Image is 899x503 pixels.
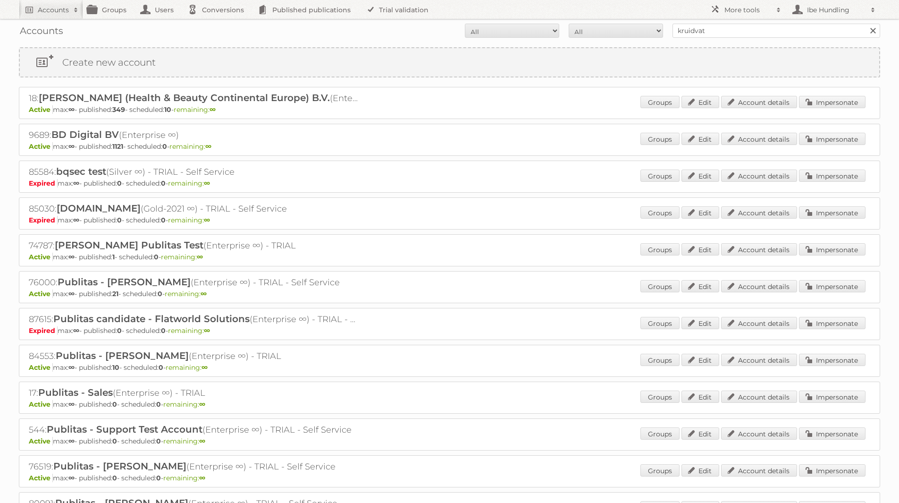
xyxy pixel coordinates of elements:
[29,129,359,141] h2: 9689: (Enterprise ∞)
[29,239,359,252] h2: 74787: (Enterprise ∞) - TRIAL
[29,290,53,298] span: Active
[161,253,203,261] span: remaining:
[799,464,865,477] a: Impersonate
[681,464,719,477] a: Edit
[168,179,210,188] span: remaining:
[681,170,719,182] a: Edit
[29,253,53,261] span: Active
[68,142,75,151] strong: ∞
[29,105,53,114] span: Active
[166,363,208,372] span: remaining:
[799,280,865,292] a: Impersonate
[51,129,119,140] span: BD Digital BV
[721,427,797,440] a: Account details
[681,280,719,292] a: Edit
[55,239,203,251] span: [PERSON_NAME] Publitas Test
[724,5,772,15] h2: More tools
[68,474,75,482] strong: ∞
[681,427,719,440] a: Edit
[681,317,719,329] a: Edit
[29,105,870,114] p: max: - published: - scheduled: -
[29,142,53,151] span: Active
[68,437,75,445] strong: ∞
[68,290,75,298] strong: ∞
[29,326,870,335] p: max: - published: - scheduled: -
[168,216,210,224] span: remaining:
[205,142,211,151] strong: ∞
[161,216,166,224] strong: 0
[640,354,680,366] a: Groups
[38,5,69,15] h2: Accounts
[640,464,680,477] a: Groups
[640,206,680,219] a: Groups
[168,326,210,335] span: remaining:
[640,170,680,182] a: Groups
[681,206,719,219] a: Edit
[73,216,79,224] strong: ∞
[721,96,797,108] a: Account details
[68,400,75,409] strong: ∞
[29,216,870,224] p: max: - published: - scheduled: -
[681,354,719,366] a: Edit
[117,326,122,335] strong: 0
[29,350,359,362] h2: 84553: (Enterprise ∞) - TRIAL
[158,290,162,298] strong: 0
[39,92,330,103] span: [PERSON_NAME] (Health & Beauty Continental Europe) B.V.
[204,179,210,188] strong: ∞
[799,133,865,145] a: Impersonate
[20,48,879,77] a: Create new account
[799,354,865,366] a: Impersonate
[68,253,75,261] strong: ∞
[29,203,359,215] h2: 85030: (Gold-2021 ∞) - TRIAL - Self Service
[29,363,53,372] span: Active
[56,350,189,361] span: Publitas - [PERSON_NAME]
[199,474,205,482] strong: ∞
[29,437,870,445] p: max: - published: - scheduled: -
[197,253,203,261] strong: ∞
[162,142,167,151] strong: 0
[721,170,797,182] a: Account details
[29,326,58,335] span: Expired
[53,460,186,472] span: Publitas - [PERSON_NAME]
[721,133,797,145] a: Account details
[112,400,117,409] strong: 0
[204,326,210,335] strong: ∞
[640,427,680,440] a: Groups
[159,363,163,372] strong: 0
[112,363,119,372] strong: 10
[29,179,870,188] p: max: - published: - scheduled: -
[721,354,797,366] a: Account details
[640,280,680,292] a: Groups
[165,290,207,298] span: remaining:
[112,437,117,445] strong: 0
[681,96,719,108] a: Edit
[154,253,159,261] strong: 0
[73,326,79,335] strong: ∞
[156,437,161,445] strong: 0
[29,424,359,436] h2: 544: (Enterprise ∞) - TRIAL - Self Service
[47,424,202,435] span: Publitas - Support Test Account
[721,464,797,477] a: Account details
[202,363,208,372] strong: ∞
[29,474,53,482] span: Active
[681,243,719,256] a: Edit
[721,317,797,329] a: Account details
[29,253,870,261] p: max: - published: - scheduled: -
[29,400,53,409] span: Active
[210,105,216,114] strong: ∞
[29,142,870,151] p: max: - published: - scheduled: -
[117,216,122,224] strong: 0
[112,474,117,482] strong: 0
[681,133,719,145] a: Edit
[799,206,865,219] a: Impersonate
[29,313,359,325] h2: 87615: (Enterprise ∞) - TRIAL - Self Service
[640,133,680,145] a: Groups
[29,437,53,445] span: Active
[721,206,797,219] a: Account details
[29,290,870,298] p: max: - published: - scheduled: -
[29,92,359,104] h2: 18: (Enterprise ∞)
[29,363,870,372] p: max: - published: - scheduled: -
[56,166,106,177] span: bqsec test
[640,96,680,108] a: Groups
[117,179,122,188] strong: 0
